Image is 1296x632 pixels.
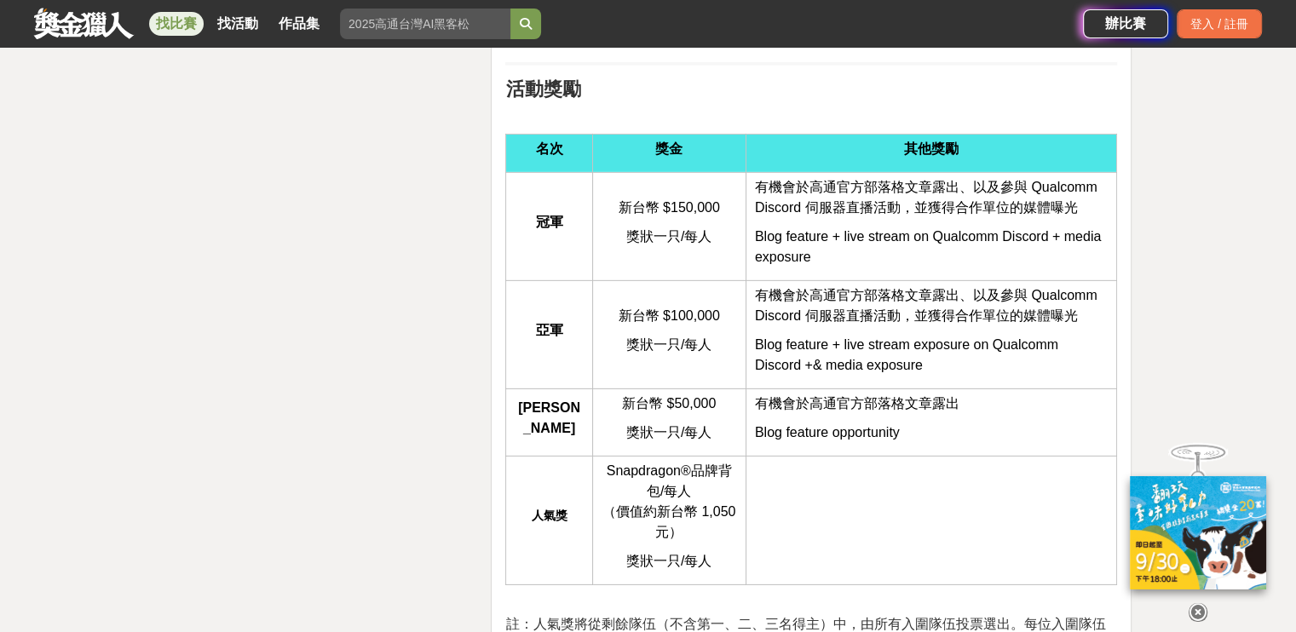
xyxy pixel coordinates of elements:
[536,215,563,229] strong: 冠軍
[626,554,711,568] span: 獎狀一只/每人
[1083,9,1168,38] a: 辦比賽
[505,78,580,100] strong: 活動獎勵
[755,396,959,411] span: 有機會於高通官方部落格文章露出
[755,288,1097,323] span: 有機會於高通官方部落格文章露出、以及參與 Qualcomm Discord 伺服器直播活動，並獲得合作單位的媒體曝光
[602,504,735,539] span: （價值約新台幣 1,050 元）
[755,229,1101,264] span: Blog feature + live stream on Qualcomm Discord + media exposure
[626,425,711,440] span: 獎狀一只/每人
[626,229,711,244] span: 獎狀一只/每人
[340,9,510,39] input: 2025高通台灣AI黑客松
[619,308,720,323] span: 新台幣 $100,000
[619,200,720,215] span: 新台幣 $150,000
[607,463,732,498] span: Snapdragon®品牌背包/每人
[1130,476,1266,589] img: ff197300-f8ee-455f-a0ae-06a3645bc375.jpg
[149,12,204,36] a: 找比賽
[904,141,959,156] strong: 其他獎勵
[755,337,1058,372] span: Blog feature + live stream exposure on Qualcomm Discord +& media exposure
[755,425,900,440] span: Blog feature opportunity
[536,141,563,156] strong: 名次
[272,12,326,36] a: 作品集
[518,400,580,435] strong: [PERSON_NAME]
[1177,9,1262,38] div: 登入 / 註冊
[622,396,716,411] span: 新台幣 $50,000
[626,337,711,352] span: 獎狀一只/每人
[210,12,265,36] a: 找活動
[536,323,563,337] strong: 亞軍
[655,141,683,156] strong: 獎金
[532,508,567,522] strong: 人氣獎
[755,180,1097,215] span: 有機會於高通官方部落格文章露出、以及參與 Qualcomm Discord 伺服器直播活動，並獲得合作單位的媒體曝光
